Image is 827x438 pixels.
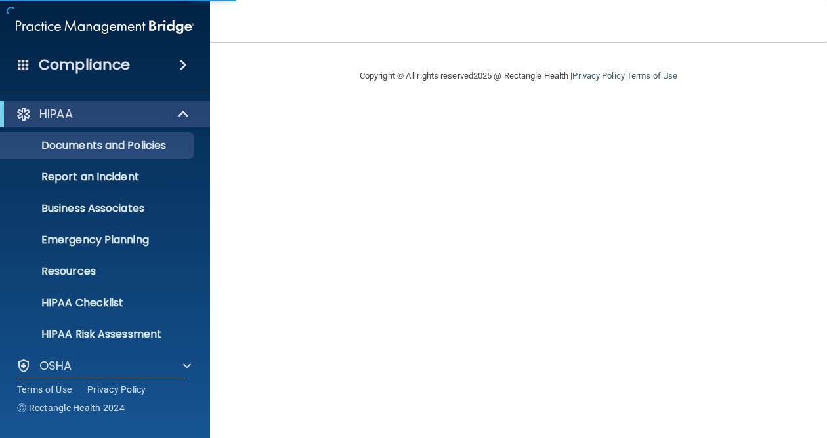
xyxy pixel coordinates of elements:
[572,71,624,81] a: Privacy Policy
[9,328,188,341] p: HIPAA Risk Assessment
[87,383,146,396] a: Privacy Policy
[9,139,188,152] p: Documents and Policies
[16,14,194,40] img: PMB logo
[39,106,73,122] p: HIPAA
[9,202,188,215] p: Business Associates
[627,71,677,81] a: Terms of Use
[16,106,190,122] a: HIPAA
[39,56,130,74] h4: Compliance
[17,383,72,396] a: Terms of Use
[9,296,188,309] p: HIPAA Checklist
[279,55,758,97] div: Copyright © All rights reserved 2025 @ Rectangle Health | |
[9,233,188,247] p: Emergency Planning
[9,170,188,184] p: Report an Incident
[39,358,72,374] p: OSHA
[16,358,191,374] a: OSHA
[17,401,125,414] span: Ⓒ Rectangle Health 2024
[9,265,188,278] p: Resources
